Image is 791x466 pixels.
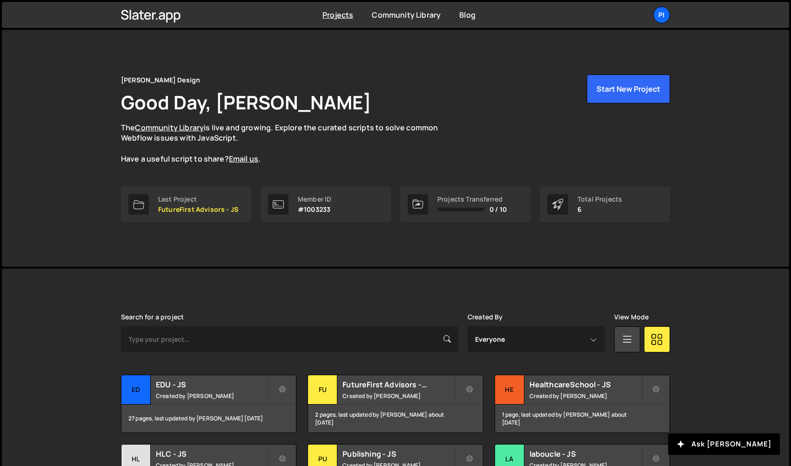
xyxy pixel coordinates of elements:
[489,206,507,213] span: 0 / 10
[372,10,441,20] a: Community Library
[437,196,507,203] div: Projects Transferred
[308,405,483,432] div: 2 pages, last updated by [PERSON_NAME] about [DATE]
[614,313,649,321] label: View Mode
[322,10,353,20] a: Projects
[298,206,331,213] p: #1003233
[308,375,337,405] div: Fu
[668,433,780,455] button: Ask [PERSON_NAME]
[495,405,670,432] div: 1 page, last updated by [PERSON_NAME] about [DATE]
[229,154,258,164] a: Email us
[342,379,455,390] h2: FutureFirst Advisors - JS
[495,375,524,405] div: He
[121,74,200,86] div: [PERSON_NAME] Design
[121,89,371,115] h1: Good Day, [PERSON_NAME]
[158,206,238,213] p: FutureFirst Advisors - JS
[156,449,268,459] h2: HLC - JS
[577,206,622,213] p: 6
[298,196,331,203] div: Member ID
[530,379,642,390] h2: HealthcareSchool - JS
[308,375,483,433] a: Fu FutureFirst Advisors - JS Created by [PERSON_NAME] 2 pages, last updated by [PERSON_NAME] abou...
[121,375,151,405] div: ED
[587,74,670,103] button: Start New Project
[121,375,296,433] a: ED EDU - JS Created by [PERSON_NAME] 27 pages, last updated by [PERSON_NAME] [DATE]
[121,187,251,222] a: Last Project FutureFirst Advisors - JS
[121,326,458,352] input: Type your project...
[156,379,268,390] h2: EDU - JS
[530,449,642,459] h2: laboucle - JS
[156,392,268,400] small: Created by [PERSON_NAME]
[577,196,622,203] div: Total Projects
[468,313,503,321] label: Created By
[530,392,642,400] small: Created by [PERSON_NAME]
[342,449,455,459] h2: Publishing - JS
[495,375,670,433] a: He HealthcareSchool - JS Created by [PERSON_NAME] 1 page, last updated by [PERSON_NAME] about [DATE]
[342,392,455,400] small: Created by [PERSON_NAME]
[121,405,296,432] div: 27 pages, last updated by [PERSON_NAME] [DATE]
[653,7,670,23] a: Pi
[135,122,204,133] a: Community Library
[121,122,456,164] p: The is live and growing. Explore the curated scripts to solve common Webflow issues with JavaScri...
[158,196,238,203] div: Last Project
[121,313,184,321] label: Search for a project
[459,10,476,20] a: Blog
